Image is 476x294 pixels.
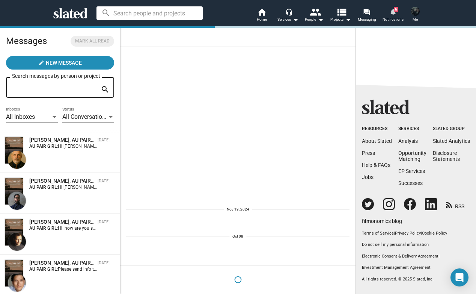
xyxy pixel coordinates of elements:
div: Services [277,15,298,24]
img: Poya Shohani [8,192,26,210]
a: Analysis [398,138,418,144]
a: Messaging [354,8,380,24]
span: Notifications [383,15,404,24]
span: Please send info to me at [PERSON_NAME][EMAIL_ADDRESS][DOMAIN_NAME] More about me: [URL][DOMAIN_N... [58,267,294,272]
a: Terms of Service [362,231,394,236]
mat-icon: notifications [389,8,396,15]
a: Press [362,150,375,156]
p: All rights reserved. © 2025 Slated, Inc. [362,277,470,282]
strong: AU PAIR GIRL: [29,226,58,231]
a: filmonomics blog [362,212,402,225]
mat-icon: create [38,60,44,66]
mat-icon: view_list [336,6,347,17]
a: 6Notifications [380,8,406,24]
span: | [394,231,395,236]
div: Patrick di Santo, AU PAIR GIRL [29,136,95,144]
mat-icon: headset_mic [285,8,292,15]
a: Jobs [362,174,374,180]
a: DisclosureStatements [433,150,460,162]
button: Projects [327,8,354,24]
time: [DATE] [98,138,110,142]
time: [DATE] [98,220,110,224]
span: 6 [394,7,398,12]
span: film [362,218,371,224]
a: Cookie Policy [422,231,447,236]
mat-icon: forum [363,8,370,15]
a: RSS [446,199,464,210]
span: Me [413,15,418,24]
button: Do not sell my personal information [362,242,470,248]
button: Mark all read [71,36,114,47]
span: Projects [330,15,351,24]
div: Juan Rancich, AU PAIR GIRL [29,218,95,226]
mat-icon: arrow_drop_down [291,15,300,24]
div: People [305,15,324,24]
div: robert enriquez, AU PAIR GIRL [29,259,95,267]
span: | [421,231,422,236]
time: [DATE] [98,261,110,265]
h2: Messages [6,32,47,50]
strong: AU PAIR GIRL: [29,185,58,190]
img: AU PAIR GIRL [5,137,23,164]
mat-icon: people [310,6,321,17]
a: Home [249,8,275,24]
img: Juan Rancich [8,233,26,251]
button: New Message [6,56,114,70]
a: Slated Analytics [433,138,470,144]
mat-icon: arrow_drop_down [316,15,325,24]
span: All Conversations [62,113,108,120]
div: Poya Shohani, AU PAIR GIRL [29,177,95,185]
span: Mark all read [75,37,110,45]
img: AU PAIR GIRL [5,178,23,205]
button: People [301,8,327,24]
img: dan hertzog [411,7,420,16]
a: Successes [398,180,423,186]
div: Services [398,126,426,132]
div: Open Intercom Messenger [450,268,468,286]
span: | [438,254,440,259]
img: AU PAIR GIRL [5,260,23,286]
img: robert enriquez [8,274,26,292]
span: New Message [46,56,82,70]
span: Messaging [358,15,376,24]
strong: AU PAIR GIRL: [29,267,58,272]
a: Privacy Policy [395,231,421,236]
a: Electronic Consent & Delivery Agreement [362,254,438,259]
mat-icon: arrow_drop_down [343,15,352,24]
time: [DATE] [98,179,110,183]
span: All Inboxes [6,113,35,120]
input: Search people and projects [96,6,203,20]
mat-icon: search [101,84,110,95]
a: About Slated [362,138,392,144]
strong: AU PAIR GIRL: [29,144,58,149]
a: OpportunityMatching [398,150,426,162]
button: Services [275,8,301,24]
img: AU PAIR GIRL [5,219,23,246]
a: Investment Management Agreement [362,265,470,271]
img: Patrick di Santo [8,151,26,169]
a: Help & FAQs [362,162,390,168]
div: Resources [362,126,392,132]
button: dan hertzogMe [406,5,424,25]
mat-icon: home [257,8,266,17]
div: Slated Group [433,126,470,132]
a: EP Services [398,168,425,174]
span: Home [257,15,267,24]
